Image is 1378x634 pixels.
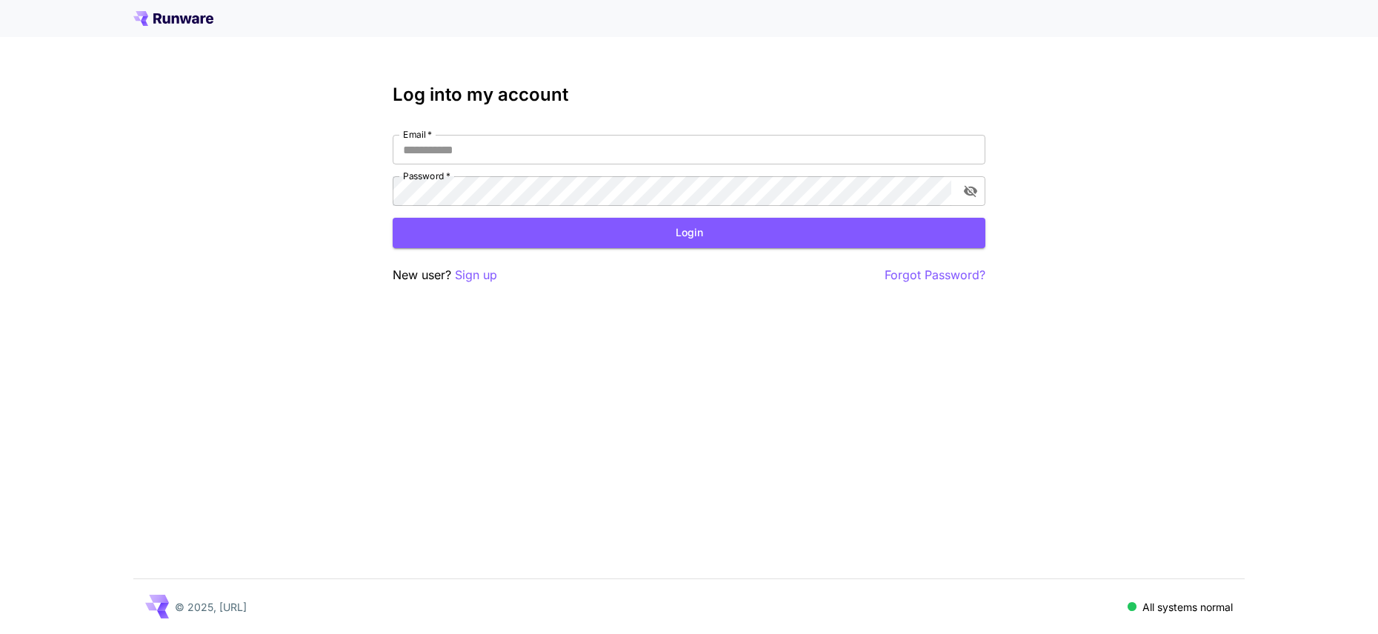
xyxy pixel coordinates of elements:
label: Password [403,170,450,182]
p: © 2025, [URL] [175,599,247,615]
label: Email [403,128,432,141]
button: Sign up [455,266,497,284]
h3: Log into my account [393,84,985,105]
button: Login [393,218,985,248]
p: All systems normal [1142,599,1233,615]
button: toggle password visibility [957,178,984,204]
button: Forgot Password? [885,266,985,284]
p: New user? [393,266,497,284]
